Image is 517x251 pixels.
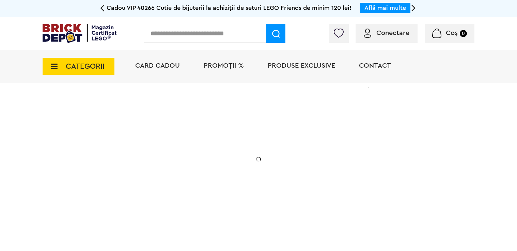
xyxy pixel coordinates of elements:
[91,120,227,145] h1: Cadou VIP 40772
[91,151,227,180] h2: Seria de sărbători: Fantomă luminoasă. Promoția este valabilă în perioada [DATE] - [DATE].
[135,62,180,69] a: Card Cadou
[268,62,335,69] a: Produse exclusive
[364,30,409,36] a: Conectare
[204,62,244,69] a: PROMOȚII %
[460,30,467,37] small: 0
[364,5,406,11] a: Află mai multe
[66,63,105,70] span: CATEGORII
[91,195,227,204] div: Află detalii
[446,30,458,36] span: Coș
[107,5,351,11] span: Cadou VIP 40266 Cutie de bijuterii la achiziții de seturi LEGO Friends de minim 120 lei!
[359,62,391,69] a: Contact
[376,30,409,36] span: Conectare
